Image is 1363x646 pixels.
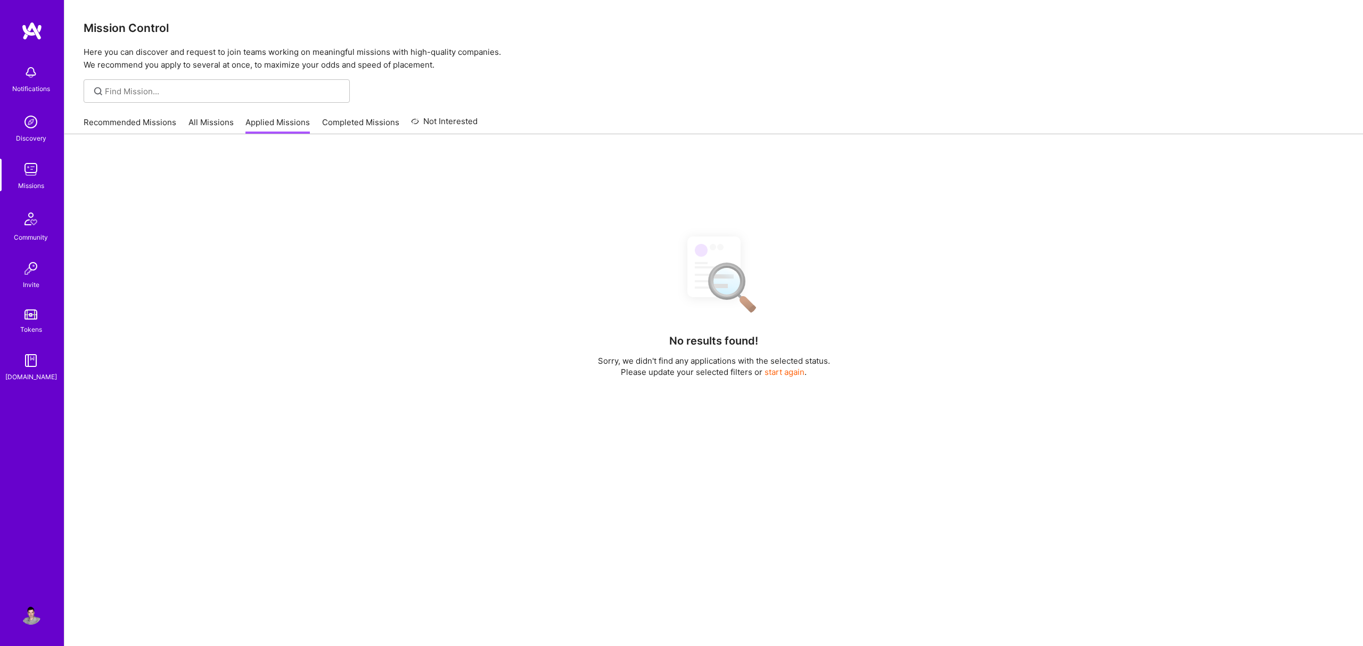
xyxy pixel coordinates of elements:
[20,324,42,335] div: Tokens
[18,180,44,191] div: Missions
[12,83,50,94] div: Notifications
[84,21,1344,35] h3: Mission Control
[669,227,759,320] img: No Results
[669,334,758,347] h4: No results found!
[20,350,42,371] img: guide book
[5,371,57,382] div: [DOMAIN_NAME]
[20,603,42,625] img: User Avatar
[21,21,43,40] img: logo
[24,309,37,320] img: tokens
[14,232,48,243] div: Community
[105,86,342,97] input: Find Mission...
[18,206,44,232] img: Community
[765,366,804,378] button: start again
[411,115,478,134] a: Not Interested
[598,366,830,378] p: Please update your selected filters or .
[16,133,46,144] div: Discovery
[322,117,399,134] a: Completed Missions
[245,117,310,134] a: Applied Missions
[92,85,104,97] i: icon SearchGrey
[84,46,1344,71] p: Here you can discover and request to join teams working on meaningful missions with high-quality ...
[20,62,42,83] img: bell
[23,279,39,290] div: Invite
[20,111,42,133] img: discovery
[84,117,176,134] a: Recommended Missions
[188,117,234,134] a: All Missions
[598,355,830,366] p: Sorry, we didn't find any applications with the selected status.
[20,159,42,180] img: teamwork
[20,258,42,279] img: Invite
[18,603,44,625] a: User Avatar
